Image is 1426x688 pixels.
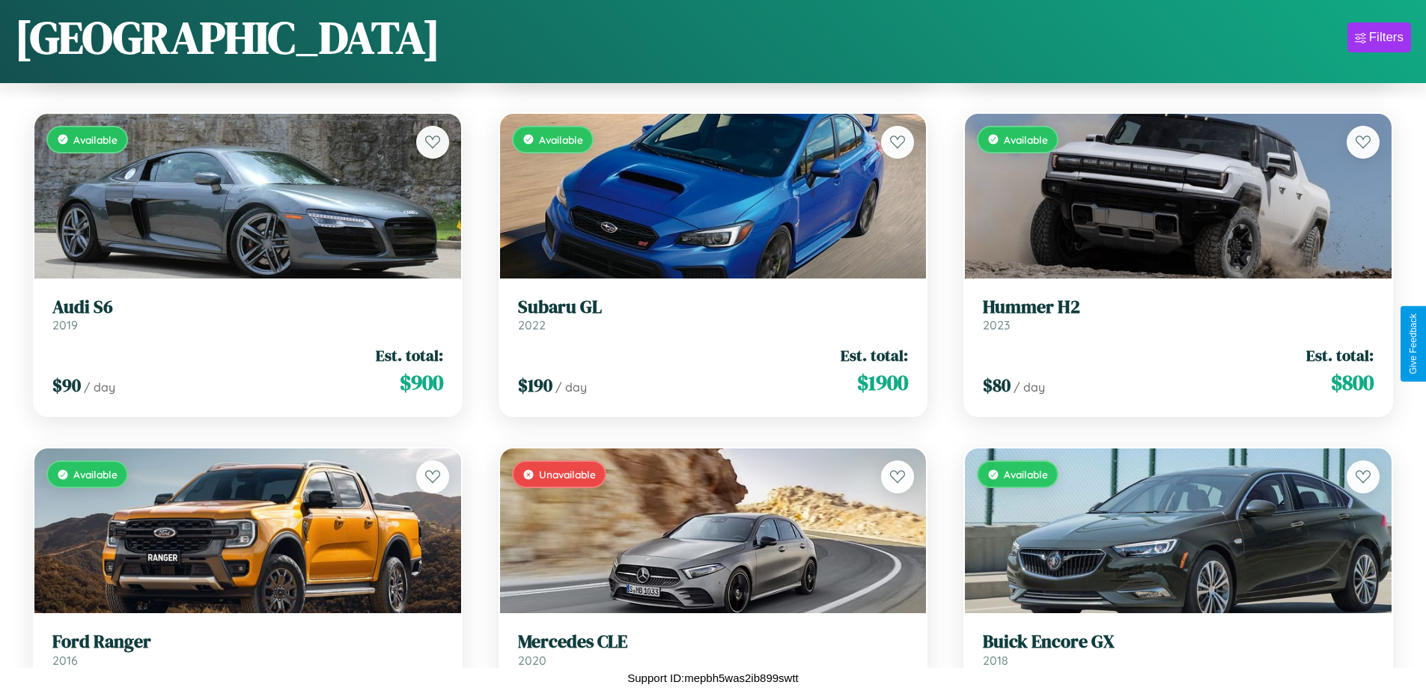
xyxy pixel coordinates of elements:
[627,668,798,688] p: Support ID: mepbh5was2ib899swtt
[52,631,443,653] h3: Ford Ranger
[84,380,115,395] span: / day
[983,653,1008,668] span: 2018
[518,631,909,653] h3: Mercedes CLE
[841,344,908,366] span: Est. total:
[52,373,81,398] span: $ 90
[983,296,1374,318] h3: Hummer H2
[73,133,118,146] span: Available
[400,368,443,398] span: $ 900
[1014,380,1045,395] span: / day
[518,296,909,318] h3: Subaru GL
[52,296,443,318] h3: Audi S6
[376,344,443,366] span: Est. total:
[52,631,443,668] a: Ford Ranger2016
[518,296,909,333] a: Subaru GL2022
[539,133,583,146] span: Available
[52,653,78,668] span: 2016
[983,296,1374,333] a: Hummer H22023
[1004,468,1048,481] span: Available
[518,373,552,398] span: $ 190
[555,380,587,395] span: / day
[73,468,118,481] span: Available
[1331,368,1374,398] span: $ 800
[983,317,1010,332] span: 2023
[52,296,443,333] a: Audi S62019
[983,631,1374,653] h3: Buick Encore GX
[1408,314,1419,374] div: Give Feedback
[518,317,546,332] span: 2022
[539,468,596,481] span: Unavailable
[1369,30,1404,45] div: Filters
[518,631,909,668] a: Mercedes CLE2020
[518,653,546,668] span: 2020
[1347,22,1411,52] button: Filters
[1004,133,1048,146] span: Available
[983,631,1374,668] a: Buick Encore GX2018
[1306,344,1374,366] span: Est. total:
[857,368,908,398] span: $ 1900
[15,7,440,68] h1: [GEOGRAPHIC_DATA]
[983,373,1011,398] span: $ 80
[52,317,78,332] span: 2019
